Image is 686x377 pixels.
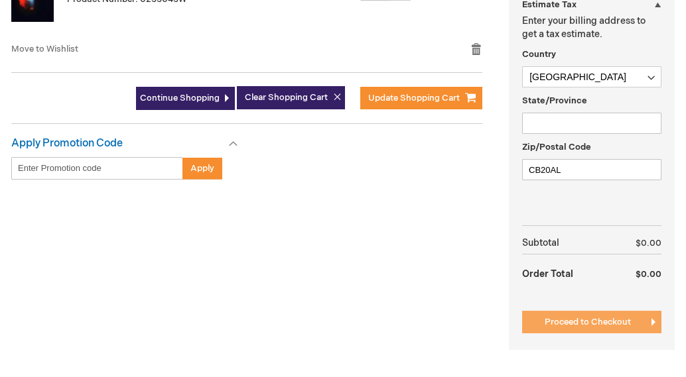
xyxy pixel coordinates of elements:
input: Enter Promotion code [11,157,183,180]
span: Proceed to Checkout [545,317,631,327]
button: Clear Shopping Cart [237,86,345,109]
span: $0.00 [636,269,661,280]
strong: Order Total [522,262,573,285]
span: Apply [190,163,214,174]
span: Zip/Postal Code [522,142,591,152]
span: Update Shopping Cart [368,93,460,103]
a: Continue Shopping [136,87,235,110]
p: Enter your billing address to get a tax estimate. [522,15,661,41]
button: Update Shopping Cart [360,87,482,109]
span: State/Province [522,95,587,106]
a: Move to Wishlist [11,44,78,54]
th: Subtotal [522,233,609,254]
button: Proceed to Checkout [522,311,661,333]
strong: Apply Promotion Code [11,137,123,150]
span: $0.00 [636,238,661,248]
span: Country [522,49,556,60]
span: Continue Shopping [140,93,220,103]
span: Clear Shopping Cart [245,92,328,103]
button: Apply [182,157,222,180]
